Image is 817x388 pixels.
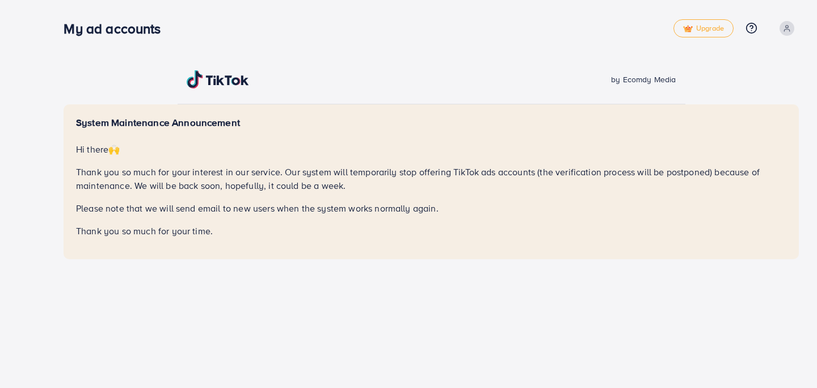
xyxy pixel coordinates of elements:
span: by Ecomdy Media [611,74,676,85]
img: TikTok [187,70,249,88]
p: Hi there [76,142,786,156]
p: Thank you so much for your time. [76,224,786,238]
a: tickUpgrade [673,19,734,37]
span: Upgrade [683,24,724,33]
p: Please note that we will send email to new users when the system works normally again. [76,201,786,215]
h5: System Maintenance Announcement [76,117,786,129]
h3: My ad accounts [64,20,170,37]
p: Thank you so much for your interest in our service. Our system will temporarily stop offering Tik... [76,165,786,192]
img: tick [683,25,693,33]
span: 🙌 [108,143,120,155]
